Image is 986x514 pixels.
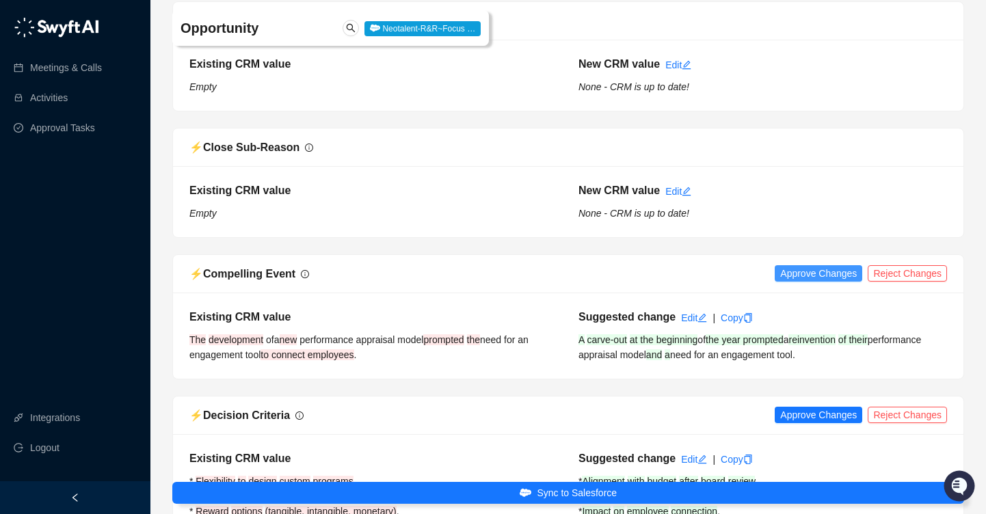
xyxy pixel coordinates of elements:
span: need for an engagement tool [670,349,792,360]
h5: New CRM value [578,56,660,72]
i: Empty [189,81,217,92]
h5: New CRM value [578,182,660,199]
a: Copy [721,454,753,465]
span: Flexibility [196,476,235,487]
p: Welcome 👋 [14,55,249,77]
span: budget [647,476,676,487]
button: Approve Changes [775,407,862,423]
span: board [701,476,725,487]
button: Reject Changes [868,407,947,423]
span: Approve Changes [780,266,857,281]
h4: Opportunity [181,18,351,38]
a: Approval Tasks [30,114,95,141]
i: None - CRM is up to date! [578,81,689,92]
span: Reject Changes [873,407,942,422]
a: Neotalent-R&R~Focus … [364,23,481,33]
h5: Existing CRM value [189,309,558,325]
img: Swyft AI [14,14,41,41]
span: ⚡️ Compelling Event [189,268,295,280]
div: | [712,310,715,325]
span: development [209,334,263,345]
span: to [238,476,246,487]
span: the [467,334,480,345]
span: Neotalent-R&R~Focus … [364,21,481,36]
span: edit [682,60,691,70]
span: after [679,476,698,487]
span: info-circle [295,411,304,420]
span: at the beginning [630,334,698,345]
a: Edit [681,454,707,465]
a: Edit [665,186,691,197]
a: Copy [721,312,753,323]
span: left [70,493,80,502]
span: of their [838,334,868,345]
span: to connect employees [261,349,354,360]
a: Edit [681,312,707,323]
img: logo-05li4sbe.png [14,17,99,38]
i: None - CRM is up to date! [578,208,689,219]
span: Logout [30,434,59,461]
h5: Suggested change [578,309,676,325]
span: reinvention [788,334,836,345]
span: prompted [423,334,464,345]
span: carve-out [587,334,626,345]
span: with [628,476,645,487]
span: edit [682,187,691,196]
span: Alignment [582,476,624,487]
span: custom [280,476,310,487]
span: . [354,349,357,360]
a: Integrations [30,404,80,431]
div: Start new chat [46,124,224,137]
span: performance appraisal model [578,334,924,360]
a: Powered byPylon [96,224,165,235]
span: logout [14,443,23,452]
span: of [266,334,274,345]
span: need for an engagement tool [189,334,531,360]
h5: Existing CRM value [189,182,558,199]
span: Sync to Salesforce [537,485,617,500]
div: We're available if you need us! [46,137,173,148]
span: edit [697,313,707,323]
span: of [697,334,706,345]
span: The [189,334,206,345]
a: 📶Status [56,186,111,211]
span: info-circle [305,144,313,152]
button: Reject Changes [868,265,947,282]
h5: Suggested change [578,450,676,467]
span: copy [743,313,753,323]
a: 📚Docs [8,186,56,211]
span: copy [743,455,753,464]
span: a [784,334,789,345]
span: Approve Changes [780,407,857,422]
span: . [792,349,795,360]
span: ⚡️ Close Sub-Reason [189,141,299,153]
h2: How can we help? [14,77,249,98]
div: 📶 [62,193,72,204]
span: Status [75,191,105,205]
a: Activities [30,84,68,111]
span: design [248,476,276,487]
h5: Existing CRM value [189,450,558,467]
span: info-circle [301,270,309,278]
span: Reject Changes [873,266,942,281]
span: ⚡️ Decision Criteria [189,409,290,421]
button: Sync to Salesforce [172,482,964,504]
div: 📚 [14,193,25,204]
span: A [578,334,585,345]
img: 5124521997842_fc6d7dfcefe973c2e489_88.png [14,124,38,148]
iframe: Open customer support [942,469,979,506]
button: Start new chat [232,128,249,144]
span: performance appraisal model [299,334,423,345]
span: and [646,349,662,360]
div: | [712,452,715,467]
a: Meetings & Calls [30,54,102,81]
span: programs [313,476,354,487]
span: the year prompted [706,334,784,345]
span: edit [697,455,707,464]
span: a [274,334,280,345]
span: review [728,476,756,487]
span: new [280,334,297,345]
span: Pylon [136,225,165,235]
span: a [665,349,670,360]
